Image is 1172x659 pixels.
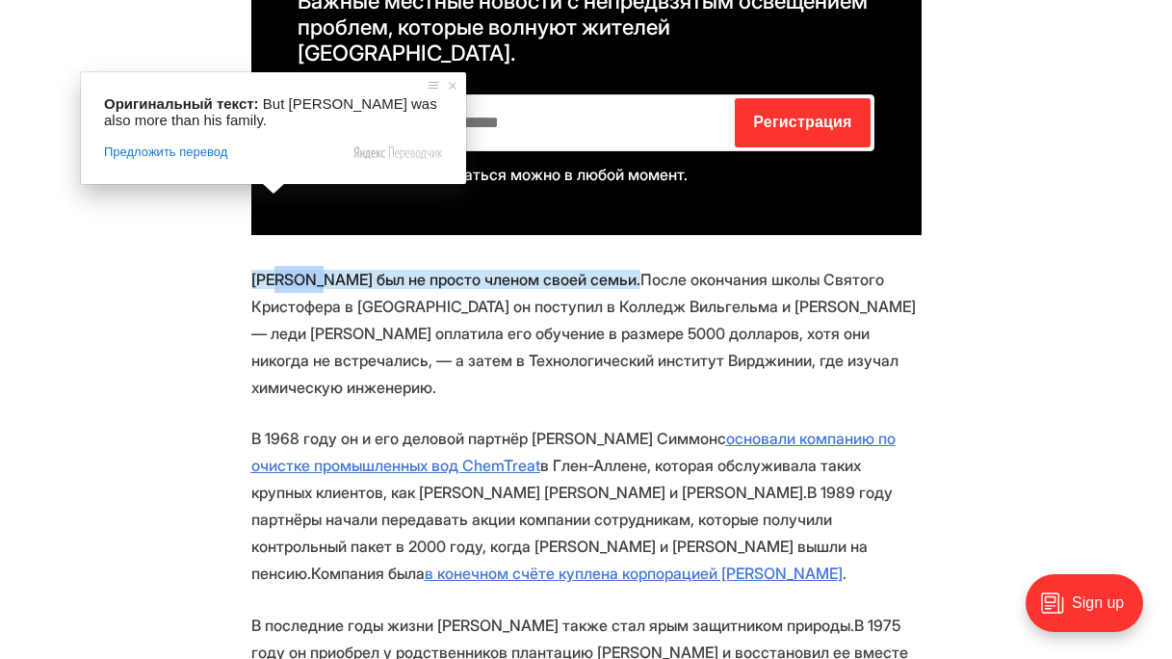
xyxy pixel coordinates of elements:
[251,270,916,397] ya-tr-span: После окончания школы Святого Кристофера в [GEOGRAPHIC_DATA] он поступил в Колледж Вильгельма и [...
[251,429,726,448] ya-tr-span: В 1968 году он и его деловой партнёр [PERSON_NAME] Симмонс
[104,95,259,112] span: Оригинальный текст:
[419,165,688,184] ya-tr-span: Отписаться можно в любой момент.
[251,270,640,289] ya-tr-span: [PERSON_NAME] был не просто членом своей семьи.
[104,95,441,128] span: But [PERSON_NAME] was also more than his family.
[251,456,861,502] ya-tr-span: в Глен-Аллене, которая обслуживала таких крупных клиентов, как [PERSON_NAME] [PERSON_NAME] и [PER...
[843,564,846,583] ya-tr-span: .
[1009,565,1172,659] iframe: портал-триггер
[753,111,851,133] ya-tr-span: Регистрация
[311,564,425,583] ya-tr-span: Компания была
[104,144,227,161] span: Предложить перевод
[251,616,854,635] ya-tr-span: В последние годы жизни [PERSON_NAME] также стал ярым защитником природы.
[735,98,871,147] button: Регистрация
[425,564,843,583] a: в конечном счёте куплена корпорацией [PERSON_NAME]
